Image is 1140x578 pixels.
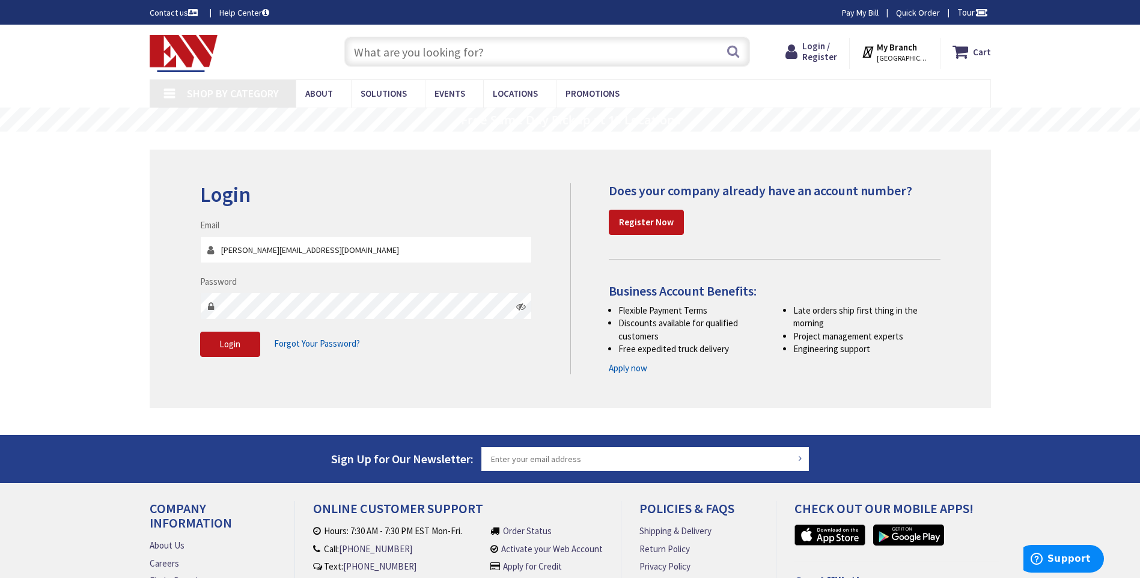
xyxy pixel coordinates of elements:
[953,41,991,62] a: Cart
[793,304,940,330] li: Late orders ship first thing in the morning
[150,501,276,539] h4: Company Information
[618,317,766,342] li: Discounts available for qualified customers
[793,342,940,355] li: Engineering support
[219,7,269,19] a: Help Center
[344,37,750,67] input: What are you looking for?
[973,41,991,62] strong: Cart
[639,501,757,525] h4: Policies & FAQs
[793,330,940,342] li: Project management experts
[785,41,837,62] a: Login / Register
[609,210,684,235] a: Register Now
[516,302,526,311] i: Click here to show/hide password
[434,88,465,99] span: Events
[274,332,360,355] a: Forgot Your Password?
[619,216,674,228] strong: Register Now
[200,219,219,231] label: Email
[150,539,184,552] a: About Us
[1023,545,1104,575] iframe: Opens a widget where you can find more information
[609,284,940,298] h4: Business Account Benefits:
[331,451,474,466] span: Sign Up for Our Newsletter:
[187,87,279,100] span: Shop By Category
[200,183,532,207] h2: Login
[639,543,690,555] a: Return Policy
[493,88,538,99] span: Locations
[896,7,940,19] a: Quick Order
[481,447,809,471] input: Enter your email address
[200,332,260,357] button: Login
[618,304,766,317] li: Flexible Payment Terms
[609,362,647,374] a: Apply now
[200,236,532,263] input: Email
[877,41,917,53] strong: My Branch
[313,525,480,537] li: Hours: 7:30 AM - 7:30 PM EST Mon-Fri.
[150,7,200,19] a: Contact us
[639,560,690,573] a: Privacy Policy
[339,543,412,555] a: [PHONE_NUMBER]
[802,40,837,62] span: Login / Register
[503,525,552,537] a: Order Status
[313,501,603,525] h4: Online Customer Support
[501,543,603,555] a: Activate your Web Account
[877,53,928,63] span: [GEOGRAPHIC_DATA], [GEOGRAPHIC_DATA]
[343,560,416,573] a: [PHONE_NUMBER]
[305,88,333,99] span: About
[461,114,681,127] rs-layer: Free Same Day Pickup at 19 Locations
[200,275,237,288] label: Password
[313,560,480,573] li: Text:
[274,338,360,349] span: Forgot Your Password?
[361,88,407,99] span: Solutions
[219,338,240,350] span: Login
[842,7,879,19] a: Pay My Bill
[609,183,940,198] h4: Does your company already have an account number?
[150,35,218,72] img: Electrical Wholesalers, Inc.
[861,41,928,62] div: My Branch [GEOGRAPHIC_DATA], [GEOGRAPHIC_DATA]
[503,560,562,573] a: Apply for Credit
[794,501,1000,525] h4: Check out Our Mobile Apps!
[639,525,712,537] a: Shipping & Delivery
[565,88,620,99] span: Promotions
[150,557,179,570] a: Careers
[313,543,480,555] li: Call:
[957,7,988,18] span: Tour
[618,342,766,355] li: Free expedited truck delivery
